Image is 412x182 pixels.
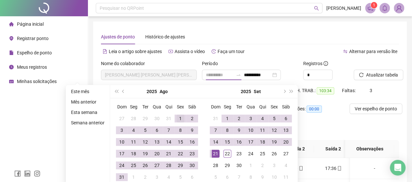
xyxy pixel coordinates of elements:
div: 6 [282,115,290,122]
button: prev-year [120,85,127,98]
div: 15 [177,138,184,146]
th: Sex [175,101,186,113]
li: Mês anterior [68,98,107,106]
span: Ajustes de ponto [101,34,135,39]
td: 2025-07-31 [163,113,175,124]
td: 2025-08-19 [139,148,151,160]
td: 2025-08-13 [151,136,163,148]
div: 31 [118,173,126,181]
button: year panel [147,85,157,98]
td: 2025-08-12 [139,136,151,148]
th: Seg [128,101,139,113]
th: Qua [245,101,257,113]
span: Alternar para versão lite [349,49,397,54]
div: 22 [177,150,184,158]
div: 6 [223,173,231,181]
td: 2025-08-21 [163,148,175,160]
div: 17 [247,138,255,146]
span: Registrar ponto [17,36,49,41]
button: super-next-year [288,85,295,98]
span: swap [343,49,348,54]
span: Meus registros [17,64,47,70]
div: 15 [223,138,231,146]
div: 27 [153,161,161,169]
span: mobile [298,166,303,171]
span: swap-right [236,72,241,77]
div: 30 [153,115,161,122]
span: schedule [9,79,14,84]
td: 2025-08-01 [175,113,186,124]
div: 13 [153,138,161,146]
div: 25 [130,161,137,169]
th: Saída 2 [314,140,352,158]
td: 2025-09-06 [280,113,292,124]
td: 2025-08-17 [116,148,128,160]
th: Ter [233,101,245,113]
td: 2025-08-11 [128,136,139,148]
div: 17 [118,150,126,158]
span: search [314,6,319,11]
td: 2025-09-29 [221,160,233,171]
td: 2025-09-15 [221,136,233,148]
div: 9 [235,126,243,134]
td: 2025-09-23 [233,148,245,160]
span: reload [359,73,363,77]
td: 2025-09-22 [221,148,233,160]
th: Dom [116,101,128,113]
div: 7 [165,126,173,134]
span: Assista o vídeo [175,49,205,54]
div: 28 [212,161,220,169]
span: Faltas: [342,88,357,93]
td: 2025-08-08 [175,124,186,136]
td: 2025-08-28 [163,160,175,171]
div: 27 [118,115,126,122]
td: 2025-09-27 [280,148,292,160]
td: 2025-08-26 [139,160,151,171]
div: 3 [153,173,161,181]
button: year panel [241,85,251,98]
td: 2025-08-15 [175,136,186,148]
div: 10 [247,126,255,134]
div: 20 [282,138,290,146]
span: history [211,49,216,54]
button: Ver espelho de ponto [349,104,402,114]
td: 2025-09-19 [268,136,280,148]
div: 22 [223,150,231,158]
th: Dom [210,101,221,113]
div: Quitações: [284,105,330,113]
li: Esta semana [68,108,107,116]
td: 2025-08-31 [210,113,221,124]
span: info-circle [323,61,328,66]
div: 3 [247,115,255,122]
td: 2025-08-06 [151,124,163,136]
span: file-text [103,49,107,54]
td: 2025-08-22 [175,148,186,160]
div: 11 [259,126,266,134]
div: 26 [141,161,149,169]
div: 1 [223,115,231,122]
span: Observações [350,145,389,152]
td: 2025-08-20 [151,148,163,160]
div: 30 [235,161,243,169]
div: 14 [212,138,220,146]
div: - [355,165,394,172]
div: 19 [141,150,149,158]
td: 2025-09-01 [221,113,233,124]
div: 21 [165,150,173,158]
td: 2025-08-10 [116,136,128,148]
td: 2025-08-24 [116,160,128,171]
div: 17:36 [319,165,347,172]
div: 5 [212,173,220,181]
td: 2025-09-08 [221,124,233,136]
td: 2025-09-03 [245,113,257,124]
div: 9 [188,126,196,134]
label: Nome do colaborador [101,60,149,67]
div: 10 [270,173,278,181]
td: 2025-09-02 [233,113,245,124]
span: Leia o artigo sobre ajustes [109,49,162,54]
span: instagram [34,170,40,177]
td: 2025-09-25 [257,148,268,160]
td: 2025-09-04 [257,113,268,124]
th: Sáb [280,101,292,113]
div: 16 [188,138,196,146]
